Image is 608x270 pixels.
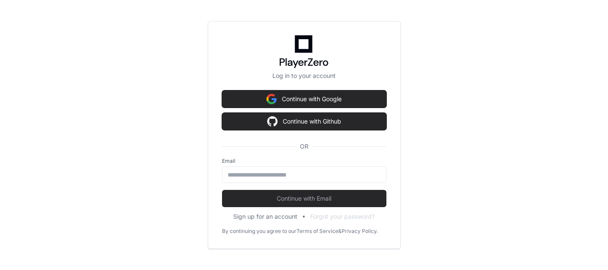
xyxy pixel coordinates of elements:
[233,212,297,221] button: Sign up for an account
[296,228,338,235] a: Terms of Service
[222,158,386,164] label: Email
[222,90,386,108] button: Continue with Google
[296,142,312,151] span: OR
[222,228,296,235] div: By continuing you agree to our
[342,228,378,235] a: Privacy Policy.
[266,90,277,108] img: Sign in with google
[222,190,386,207] button: Continue with Email
[338,228,342,235] div: &
[310,212,375,221] button: Forgot your password?
[222,113,386,130] button: Continue with Github
[222,194,386,203] span: Continue with Email
[222,71,386,80] p: Log in to your account
[267,113,278,130] img: Sign in with google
